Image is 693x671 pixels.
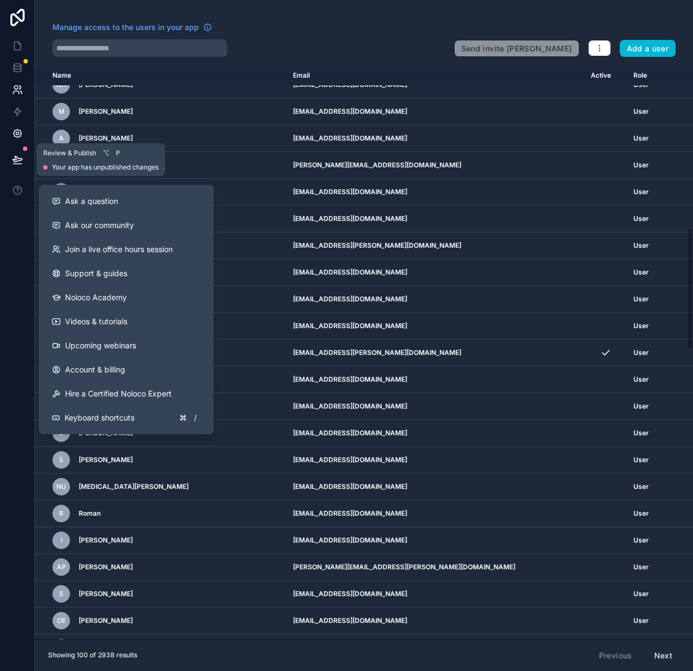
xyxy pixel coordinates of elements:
[65,340,136,351] span: Upcoming webinars
[64,412,134,423] span: Keyboard shortcuts
[633,563,649,571] span: User
[43,358,209,382] a: Account & billing
[58,107,64,116] span: M
[114,149,122,157] span: P
[52,163,158,172] span: Your app has unpublished changes
[633,429,649,437] span: User
[286,259,584,286] td: [EMAIL_ADDRESS][DOMAIN_NAME]
[57,563,66,571] span: AP
[633,509,649,518] span: User
[43,285,209,310] a: Noloco Academy
[59,509,63,518] span: R
[286,474,584,500] td: [EMAIL_ADDRESS][DOMAIN_NAME]
[286,313,584,340] td: [EMAIL_ADDRESS][DOMAIN_NAME]
[286,420,584,447] td: [EMAIL_ADDRESS][DOMAIN_NAME]
[59,590,63,598] span: S
[65,364,125,375] span: Account & billing
[633,161,649,170] span: User
[286,98,584,125] td: [EMAIL_ADDRESS][DOMAIN_NAME]
[65,244,173,255] span: Join a live office hours session
[43,149,96,157] span: Review & Publish
[79,536,133,545] span: [PERSON_NAME]
[79,134,133,143] span: [PERSON_NAME]
[627,66,663,86] th: Role
[191,413,199,422] span: /
[286,66,584,86] th: Email
[286,447,584,474] td: [EMAIL_ADDRESS][DOMAIN_NAME]
[286,608,584,634] td: [EMAIL_ADDRESS][DOMAIN_NAME]
[79,616,133,625] span: [PERSON_NAME]
[59,456,63,464] span: S
[633,456,649,464] span: User
[286,152,584,179] td: [PERSON_NAME][EMAIL_ADDRESS][DOMAIN_NAME]
[633,268,649,277] span: User
[286,554,584,581] td: [PERSON_NAME][EMAIL_ADDRESS][PERSON_NAME][DOMAIN_NAME]
[43,189,209,213] button: Ask a question
[65,196,118,207] span: Ask a question
[286,366,584,393] td: [EMAIL_ADDRESS][DOMAIN_NAME]
[633,402,649,411] span: User
[286,232,584,259] td: [EMAIL_ADDRESS][PERSON_NAME][DOMAIN_NAME]
[633,482,649,491] span: User
[43,406,209,430] button: Keyboard shortcuts/
[43,213,209,237] a: Ask our community
[65,268,127,279] span: Support & guides
[286,527,584,554] td: [EMAIL_ADDRESS][DOMAIN_NAME]
[633,322,649,330] span: User
[79,590,133,598] span: [PERSON_NAME]
[79,563,133,571] span: [PERSON_NAME]
[633,107,649,116] span: User
[286,125,584,152] td: [EMAIL_ADDRESS][DOMAIN_NAME]
[65,388,172,399] span: Hire a Certified Noloco Expert
[43,382,209,406] button: Hire a Certified Noloco Expert
[65,292,127,303] span: Noloco Academy
[620,40,676,57] button: Add a user
[48,651,137,660] span: Showing 100 of 2938 results
[43,261,209,285] a: Support & guides
[633,134,649,143] span: User
[286,500,584,527] td: [EMAIL_ADDRESS][DOMAIN_NAME]
[633,241,649,250] span: User
[633,214,649,223] span: User
[584,66,626,86] th: Active
[633,348,649,357] span: User
[79,456,133,464] span: [PERSON_NAME]
[633,590,649,598] span: User
[633,188,649,196] span: User
[102,149,110,157] span: ⌥
[65,316,127,327] span: Videos & tutorials
[286,393,584,420] td: [EMAIL_ADDRESS][DOMAIN_NAME]
[52,22,212,33] a: Manage access to the users in your app
[647,646,680,665] button: Next
[59,134,64,143] span: A
[43,237,209,261] a: Join a live office hours session
[286,340,584,366] td: [EMAIL_ADDRESS][PERSON_NAME][DOMAIN_NAME]
[43,334,209,358] a: Upcoming webinars
[79,482,189,491] span: [MEDICAL_DATA][PERSON_NAME]
[57,616,66,625] span: OE
[79,107,133,116] span: [PERSON_NAME]
[633,375,649,384] span: User
[52,22,199,33] span: Manage access to the users in your app
[286,286,584,313] td: [EMAIL_ADDRESS][DOMAIN_NAME]
[35,66,693,639] div: scrollable content
[56,482,66,491] span: NU
[286,179,584,206] td: [EMAIL_ADDRESS][DOMAIN_NAME]
[61,536,62,545] span: I
[79,509,101,518] span: Roman
[633,616,649,625] span: User
[286,634,584,661] td: [EMAIL_ADDRESS][DOMAIN_NAME]
[286,581,584,608] td: [EMAIL_ADDRESS][DOMAIN_NAME]
[633,295,649,304] span: User
[633,536,649,545] span: User
[286,206,584,232] td: [EMAIL_ADDRESS][DOMAIN_NAME]
[65,220,134,231] span: Ask our community
[43,310,209,334] a: Videos & tutorials
[35,66,286,86] th: Name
